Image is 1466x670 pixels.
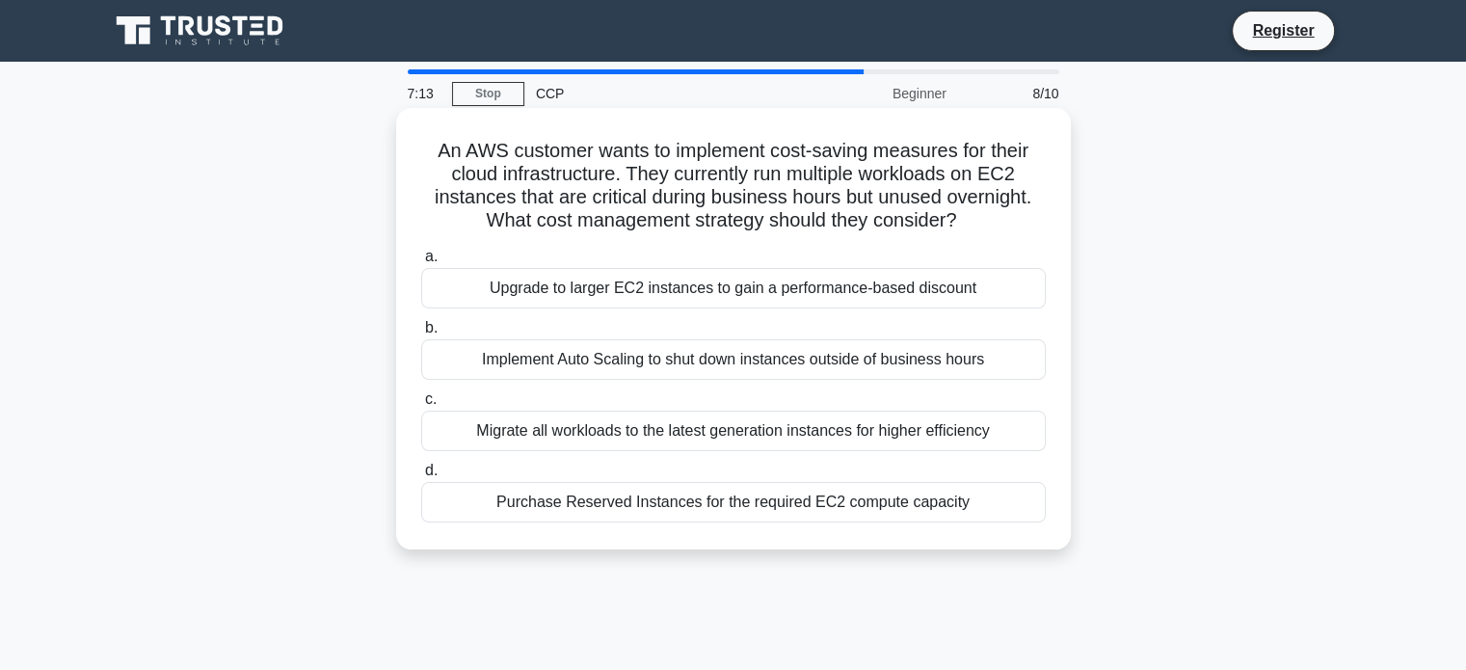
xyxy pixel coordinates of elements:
div: Purchase Reserved Instances for the required EC2 compute capacity [421,482,1046,523]
a: Register [1240,18,1325,42]
div: Beginner [789,74,958,113]
a: Stop [452,82,524,106]
span: c. [425,390,437,407]
span: d. [425,462,438,478]
div: Upgrade to larger EC2 instances to gain a performance-based discount [421,268,1046,308]
div: Implement Auto Scaling to shut down instances outside of business hours [421,339,1046,380]
div: 7:13 [396,74,452,113]
span: b. [425,319,438,335]
span: a. [425,248,438,264]
div: 8/10 [958,74,1071,113]
h5: An AWS customer wants to implement cost-saving measures for their cloud infrastructure. They curr... [419,139,1048,233]
div: Migrate all workloads to the latest generation instances for higher efficiency [421,411,1046,451]
div: CCP [524,74,789,113]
